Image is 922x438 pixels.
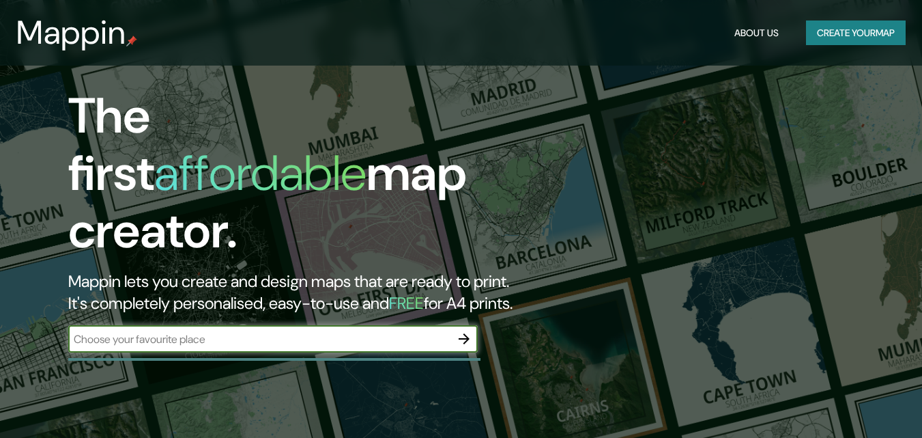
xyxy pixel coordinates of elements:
h1: The first map creator. [68,87,530,271]
h5: FREE [389,292,424,314]
h3: Mappin [16,14,126,52]
button: About Us [729,20,784,46]
img: mappin-pin [126,36,137,46]
h1: affordable [154,141,366,205]
input: Choose your favourite place [68,331,450,347]
h2: Mappin lets you create and design maps that are ready to print. It's completely personalised, eas... [68,271,530,314]
button: Create yourmap [806,20,906,46]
